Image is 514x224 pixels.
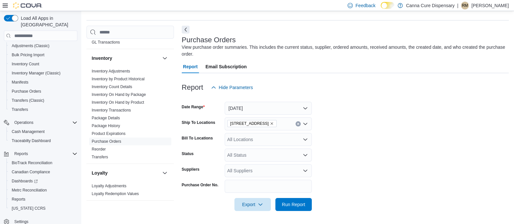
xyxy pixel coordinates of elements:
[86,31,174,49] div: Finance
[9,186,77,194] span: Metrc Reconciliation
[9,69,63,77] a: Inventory Manager (Classic)
[92,154,108,160] span: Transfers
[7,41,80,50] button: Adjustments (Classic)
[9,97,47,104] a: Transfers (Classic)
[92,147,106,152] a: Reorder
[12,206,46,211] span: [US_STATE] CCRS
[406,2,455,9] p: Canna Cure Dispensary
[1,149,80,158] button: Reports
[7,136,80,145] button: Traceabilty Dashboard
[182,104,205,110] label: Date Range
[9,204,77,212] span: Washington CCRS
[92,170,108,176] h3: Loyalty
[182,26,190,33] button: Next
[9,87,77,95] span: Purchase Orders
[182,182,218,188] label: Purchase Order No.
[9,137,77,145] span: Traceabilty Dashboard
[12,98,44,103] span: Transfers (Classic)
[182,151,194,156] label: Status
[303,137,308,142] button: Open list of options
[9,195,77,203] span: Reports
[12,119,77,126] span: Operations
[9,128,47,136] a: Cash Management
[7,59,80,69] button: Inventory Count
[92,115,120,121] span: Package Details
[9,186,49,194] a: Metrc Reconciliation
[9,51,47,59] a: Bulk Pricing Import
[7,204,80,213] button: [US_STATE] CCRS
[7,69,80,78] button: Inventory Manager (Classic)
[182,44,506,58] div: View purchase order summaries. This includes the current status, supplier, ordered amounts, recei...
[14,120,33,125] span: Operations
[7,96,80,105] button: Transfers (Classic)
[12,107,28,112] span: Transfers
[92,100,144,105] a: Inventory On Hand by Product
[12,43,49,48] span: Adjustments (Classic)
[12,61,39,67] span: Inventory Count
[7,78,80,87] button: Manifests
[9,106,77,113] span: Transfers
[92,84,132,89] span: Inventory Count Details
[9,51,77,59] span: Bulk Pricing Import
[7,186,80,195] button: Metrc Reconciliation
[12,150,31,158] button: Reports
[92,76,145,82] span: Inventory by Product Historical
[86,182,174,200] div: Loyalty
[161,54,169,62] button: Inventory
[92,183,126,189] span: Loyalty Adjustments
[161,169,169,177] button: Loyalty
[9,204,48,212] a: [US_STATE] CCRS
[182,84,203,91] h3: Report
[12,71,60,76] span: Inventory Manager (Classic)
[161,206,169,214] button: OCM
[457,2,458,9] p: |
[9,137,53,145] a: Traceabilty Dashboard
[381,2,394,9] input: Dark Mode
[7,87,80,96] button: Purchase Orders
[14,151,28,156] span: Reports
[12,169,50,175] span: Canadian Compliance
[7,167,80,177] button: Canadian Compliance
[92,69,130,74] span: Inventory Adjustments
[12,119,36,126] button: Operations
[303,168,308,173] button: Open list of options
[92,131,125,136] a: Product Expirations
[12,129,45,134] span: Cash Management
[9,60,42,68] a: Inventory Count
[234,198,271,211] button: Export
[7,158,80,167] button: BioTrack Reconciliation
[9,177,77,185] span: Dashboards
[92,139,121,144] a: Purchase Orders
[282,201,305,208] span: Run Report
[275,198,312,211] button: Run Report
[12,178,38,184] span: Dashboards
[12,197,25,202] span: Reports
[182,120,215,125] label: Ship To Locations
[270,122,274,125] button: Remove 1919-B NW Cache Rd from selection in this group
[462,2,468,9] span: RM
[13,2,42,9] img: Cova
[92,206,102,213] h3: OCM
[461,2,469,9] div: Rogelio Mitchell
[18,15,77,28] span: Load All Apps in [GEOGRAPHIC_DATA]
[92,92,146,97] a: Inventory On Hand by Package
[296,121,301,126] button: Clear input
[12,150,77,158] span: Reports
[92,55,160,61] button: Inventory
[92,184,126,188] a: Loyalty Adjustments
[9,159,55,167] a: BioTrack Reconciliation
[92,155,108,159] a: Transfers
[9,78,31,86] a: Manifests
[7,50,80,59] button: Bulk Pricing Import
[92,40,120,45] a: GL Transactions
[9,78,77,86] span: Manifests
[86,67,174,164] div: Inventory
[92,123,120,128] span: Package History
[92,191,139,196] span: Loyalty Redemption Values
